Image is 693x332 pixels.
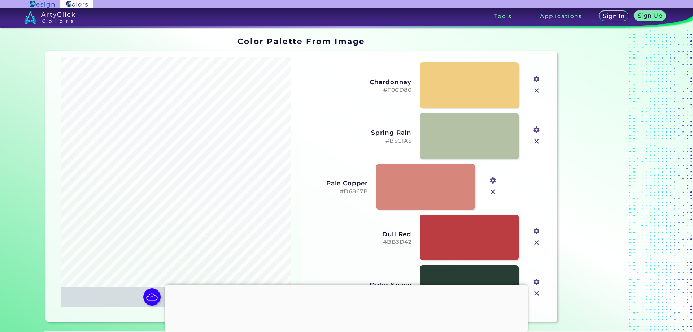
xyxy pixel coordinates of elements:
[307,230,412,238] h3: Dull Red
[24,11,75,24] img: logo_artyclick_colors_white.svg
[165,285,528,330] iframe: Advertisement
[143,288,161,306] img: icon picture
[30,1,54,8] img: ArtyClick Design logo
[532,137,541,146] img: icon_close.svg
[494,13,512,19] h3: Tools
[307,138,412,145] h5: #B5C1A5
[638,13,661,18] h5: Sign Up
[307,239,412,246] h5: #BB3D42
[307,87,412,94] h5: #F0CD80
[237,36,365,47] h1: Color Palette From Image
[488,187,498,197] img: icon_close.svg
[532,289,541,298] img: icon_close.svg
[636,11,665,21] a: Sign Up
[263,180,368,187] h3: Pale Copper
[532,86,541,95] img: icon_close.svg
[307,281,412,288] h3: Outer Space
[263,188,368,195] h5: #D6867B
[532,238,541,247] img: icon_close.svg
[560,34,650,325] iframe: Advertisement
[307,78,412,86] h3: Chardonnay
[307,129,412,136] h3: Spring Rain
[603,13,624,19] h5: Sign In
[540,13,582,19] h3: Applications
[600,11,627,21] a: Sign In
